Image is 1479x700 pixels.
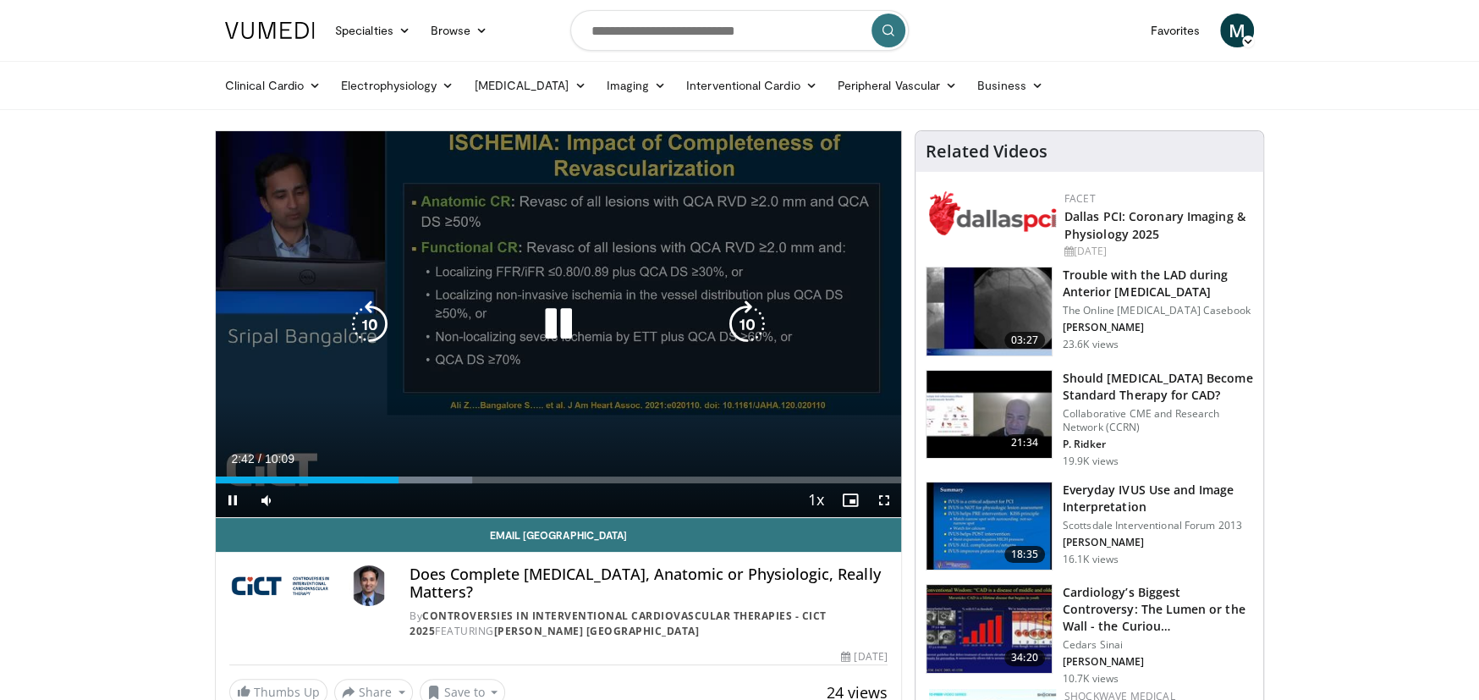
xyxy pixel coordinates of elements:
[833,483,867,517] button: Enable picture-in-picture mode
[1063,584,1253,635] h3: Cardiology’s Biggest Controversy: The Lumen or the Wall - the Curiou…
[1063,321,1253,334] p: [PERSON_NAME]
[216,477,901,483] div: Progress Bar
[464,69,596,102] a: [MEDICAL_DATA]
[325,14,421,47] a: Specialties
[926,267,1052,356] img: ABqa63mjaT9QMpl35hMDoxOmtxO3TYNt_2.150x105_q85_crop-smart_upscale.jpg
[1220,14,1254,47] a: M
[1004,332,1045,349] span: 03:27
[1063,553,1119,566] p: 16.1K views
[1063,536,1253,549] p: [PERSON_NAME]
[929,191,1056,235] img: 939357b5-304e-4393-95de-08c51a3c5e2a.png.150x105_q85_autocrop_double_scale_upscale_version-0.2.png
[1064,208,1245,242] a: Dallas PCI: Coronary Imaging & Physiology 2025
[926,482,1253,571] a: 18:35 Everyday IVUS Use and Image Interpretation Scottsdale Interventional Forum 2013 [PERSON_NAM...
[349,565,389,606] img: Avatar
[410,609,827,638] a: Controversies in Interventional Cardiovascular Therapies - CICT 2025
[1063,370,1253,404] h3: Should [MEDICAL_DATA] Become Standard Therapy for CAD?
[570,10,909,51] input: Search topics, interventions
[676,69,827,102] a: Interventional Cardio
[1004,546,1045,563] span: 18:35
[1063,519,1253,532] p: Scottsdale Interventional Forum 2013
[926,370,1253,468] a: 21:34 Should [MEDICAL_DATA] Become Standard Therapy for CAD? Collaborative CME and Research Netwo...
[926,585,1052,673] img: d453240d-5894-4336-be61-abca2891f366.150x105_q85_crop-smart_upscale.jpg
[1063,655,1253,669] p: [PERSON_NAME]
[1063,407,1253,434] p: Collaborative CME and Research Network (CCRN)
[926,141,1047,162] h4: Related Videos
[926,371,1052,459] img: eb63832d-2f75-457d-8c1a-bbdc90eb409c.150x105_q85_crop-smart_upscale.jpg
[926,482,1052,570] img: dTBemQywLidgNXR34xMDoxOjA4MTsiGN.150x105_q85_crop-smart_upscale.jpg
[494,624,700,638] a: [PERSON_NAME] [GEOGRAPHIC_DATA]
[1063,438,1253,451] p: P. Ridker
[1004,649,1045,666] span: 34:20
[216,518,901,552] a: Email [GEOGRAPHIC_DATA]
[827,69,967,102] a: Peripheral Vascular
[1063,482,1253,515] h3: Everyday IVUS Use and Image Interpretation
[867,483,901,517] button: Fullscreen
[1063,338,1119,351] p: 23.6K views
[596,69,676,102] a: Imaging
[1063,672,1119,686] p: 10.7K views
[841,649,887,664] div: [DATE]
[216,483,250,517] button: Pause
[331,69,464,102] a: Electrophysiology
[258,452,261,466] span: /
[1063,455,1119,468] p: 19.9K views
[1064,244,1250,259] div: [DATE]
[1140,14,1210,47] a: Favorites
[1063,267,1253,300] h3: Trouble with the LAD during Anterior [MEDICAL_DATA]
[250,483,283,517] button: Mute
[231,452,254,466] span: 2:42
[967,69,1053,102] a: Business
[926,267,1253,356] a: 03:27 Trouble with the LAD during Anterior [MEDICAL_DATA] The Online [MEDICAL_DATA] Casebook [PER...
[800,483,833,517] button: Playback Rate
[265,452,294,466] span: 10:09
[229,565,342,606] img: Controversies in Interventional Cardiovascular Therapies - CICT 2025
[421,14,498,47] a: Browse
[1063,638,1253,652] p: Cedars Sinai
[215,69,331,102] a: Clinical Cardio
[410,565,887,602] h4: Does Complete [MEDICAL_DATA], Anatomic or Physiologic, Really Matters?
[216,131,901,518] video-js: Video Player
[1064,191,1096,206] a: FACET
[1004,434,1045,451] span: 21:34
[225,22,315,39] img: VuMedi Logo
[1063,304,1253,317] p: The Online [MEDICAL_DATA] Casebook
[410,609,887,639] div: By FEATURING
[926,584,1253,686] a: 34:20 Cardiology’s Biggest Controversy: The Lumen or the Wall - the Curiou… Cedars Sinai [PERSON_...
